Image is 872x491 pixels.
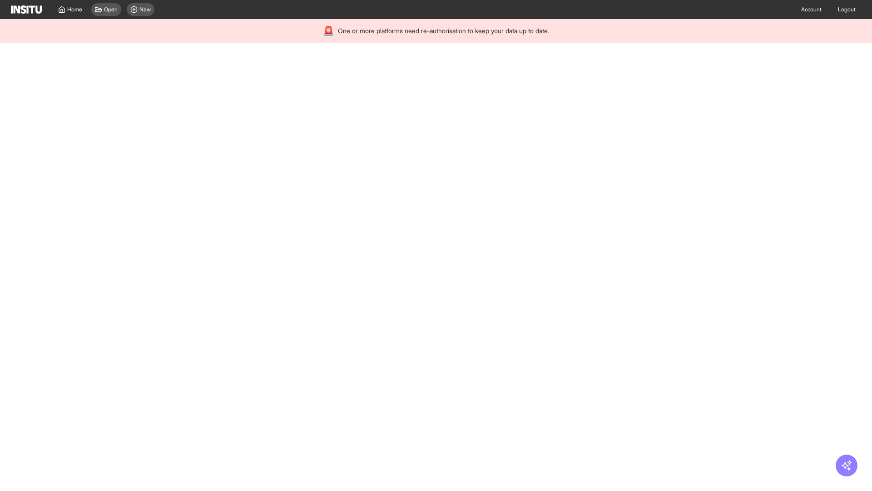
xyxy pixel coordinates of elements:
[338,26,549,35] span: One or more platforms need re-authorisation to keep your data up to date.
[67,6,82,13] span: Home
[104,6,118,13] span: Open
[139,6,151,13] span: New
[323,25,334,37] div: 🚨
[11,5,42,14] img: Logo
